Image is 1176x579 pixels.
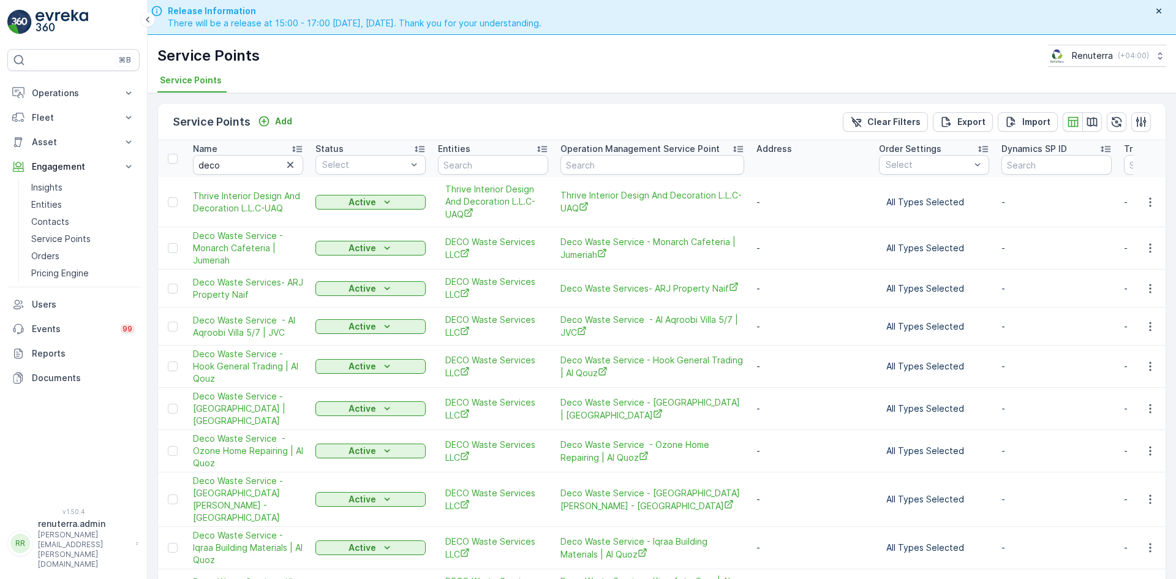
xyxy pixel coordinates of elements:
p: Events [32,323,113,335]
p: All Types Selected [886,542,982,554]
p: Documents [32,372,135,384]
a: Contacts [26,213,140,230]
p: Orders [31,250,59,262]
a: Deco Waste Service - Monarch Cafeteria | Jumeriah [560,236,744,261]
p: All Types Selected [886,320,982,333]
a: Pricing Engine [26,265,140,282]
a: Service Points [26,230,140,248]
p: Select [322,159,407,171]
span: Deco Waste Service - Monarch Cafeteria | Jumeriah [193,230,303,267]
p: Active [349,403,376,415]
p: Import [1022,116,1050,128]
button: Active [315,241,426,255]
a: Deco Waste Service - Hook General Trading | Al Qouz [560,354,744,379]
p: Fleet [32,112,115,124]
button: Active [315,401,426,416]
a: Deco Waste Service - Ozone Home Repairing | Al Quoz [193,433,303,469]
span: Deco Waste Service - Al Aqroobi Villa 5/7 | JVC [193,314,303,339]
p: - [1001,196,1112,208]
a: Events99 [7,317,140,341]
a: Deco Waste Service - Iqraa Building Materials | Al Quoz [193,529,303,566]
p: All Types Selected [886,242,982,254]
p: Pricing Engine [31,267,89,279]
div: Toggle Row Selected [168,494,178,504]
button: Export [933,112,993,132]
td: - [750,346,873,388]
td: - [750,472,873,527]
span: Deco Waste Service - [GEOGRAPHIC_DATA][PERSON_NAME] - [GEOGRAPHIC_DATA] [560,487,744,512]
div: RR [10,534,30,553]
p: - [1001,360,1112,373]
a: Deco Waste Service - Al Aqroobi Villa 5/7 | JVC [560,314,744,339]
button: Asset [7,130,140,154]
a: Insights [26,179,140,196]
button: Renuterra(+04:00) [1048,45,1166,67]
p: Operations [32,87,115,99]
p: - [1001,403,1112,415]
p: Active [349,282,376,295]
button: Active [315,492,426,507]
div: Toggle Row Selected [168,404,178,414]
div: Toggle Row Selected [168,446,178,456]
a: Deco Waste Service - Dar Al Aman Building - Karama [193,475,303,524]
p: Add [275,115,292,127]
p: Active [349,542,376,554]
a: Deco Waste Service - Iqraa Building Materials | Al Quoz [560,535,744,561]
p: Export [957,116,986,128]
td: - [750,270,873,308]
a: Thrive Interior Design And Decoration L.L.C-UAQ [193,190,303,214]
img: Screenshot_2024-07-26_at_13.33.01.png [1048,49,1067,62]
button: Add [253,114,297,129]
a: Documents [7,366,140,390]
p: ⌘B [119,55,131,65]
button: Active [315,444,426,458]
p: ( +04:00 ) [1118,51,1149,61]
button: Active [315,540,426,555]
p: Active [349,242,376,254]
button: Operations [7,81,140,105]
button: Fleet [7,105,140,130]
a: DECO Waste Services LLC [445,236,541,261]
span: DECO Waste Services LLC [445,439,541,464]
a: Thrive Interior Design And Decoration L.L.C-UAQ [445,183,541,221]
div: Toggle Row Selected [168,543,178,553]
p: All Types Selected [886,445,982,457]
a: DECO Waste Services LLC [445,354,541,379]
span: Thrive Interior Design And Decoration L.L.C-UAQ [560,189,744,214]
p: Active [349,196,376,208]
p: Service Points [31,233,91,245]
span: Deco Waste Service - [GEOGRAPHIC_DATA] | [GEOGRAPHIC_DATA] [193,390,303,427]
img: logo [7,10,32,34]
img: logo_light-DOdMpM7g.png [36,10,88,34]
button: Active [315,319,426,334]
p: - [1001,320,1112,333]
span: DECO Waste Services LLC [445,487,541,512]
p: Active [349,445,376,457]
a: Orders [26,248,140,265]
button: RRrenuterra.admin[PERSON_NAME][EMAIL_ADDRESS][PERSON_NAME][DOMAIN_NAME] [7,518,140,569]
a: DECO Waste Services LLC [445,314,541,339]
a: Deco Waste Service - Dar Al Aman Building - Karama [560,487,744,512]
span: v 1.50.4 [7,508,140,515]
p: Entities [438,143,470,155]
button: Engagement [7,154,140,179]
p: Active [349,493,376,505]
p: Status [315,143,344,155]
span: Deco Waste Services- ARJ Property Naif [560,282,744,295]
td: - [750,227,873,270]
p: Reports [32,347,135,360]
p: - [1001,445,1112,457]
p: [PERSON_NAME][EMAIL_ADDRESS][PERSON_NAME][DOMAIN_NAME] [38,530,130,569]
button: Active [315,195,426,210]
div: Toggle Row Selected [168,322,178,331]
p: Active [349,360,376,373]
p: Clear Filters [867,116,921,128]
a: Users [7,292,140,317]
